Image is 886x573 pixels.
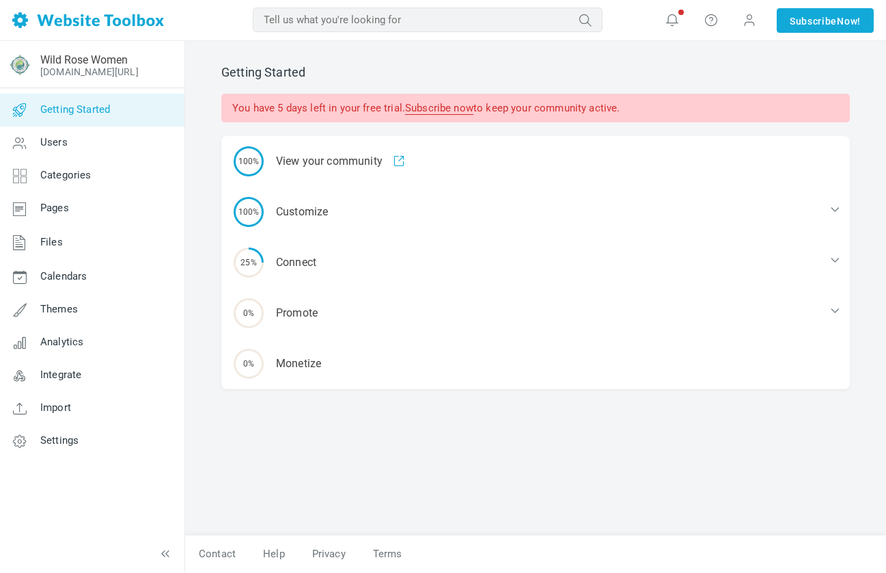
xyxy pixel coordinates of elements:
[234,197,264,227] span: 100%
[40,401,71,414] span: Import
[185,542,249,566] a: Contact
[249,542,299,566] a: Help
[221,187,850,237] div: Customize
[9,54,31,76] img: favicon.ico
[234,349,264,379] span: 0%
[40,202,69,214] span: Pages
[40,270,87,282] span: Calendars
[837,14,861,29] span: Now!
[40,103,110,116] span: Getting Started
[221,136,850,187] a: 100% View your community
[40,169,92,181] span: Categories
[40,303,78,315] span: Themes
[299,542,359,566] a: Privacy
[234,298,264,328] span: 0%
[40,369,81,381] span: Integrate
[40,136,68,148] span: Users
[221,237,850,288] div: Connect
[221,94,850,122] div: You have 5 days left in your free trial. to keep your community active.
[234,248,264,278] span: 25%
[221,338,850,389] a: 0% Monetize
[40,336,83,348] span: Analytics
[221,338,850,389] div: Monetize
[40,66,139,77] a: [DOMAIN_NAME][URL]
[221,136,850,187] div: View your community
[40,434,79,447] span: Settings
[40,236,63,248] span: Files
[359,542,416,566] a: Terms
[405,102,473,115] a: Subscribe now
[253,8,603,32] input: Tell us what you're looking for
[234,146,264,176] span: 100%
[221,65,850,80] h2: Getting Started
[221,288,850,338] div: Promote
[777,8,874,33] a: SubscribeNow!
[40,53,128,66] a: Wild Rose Women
